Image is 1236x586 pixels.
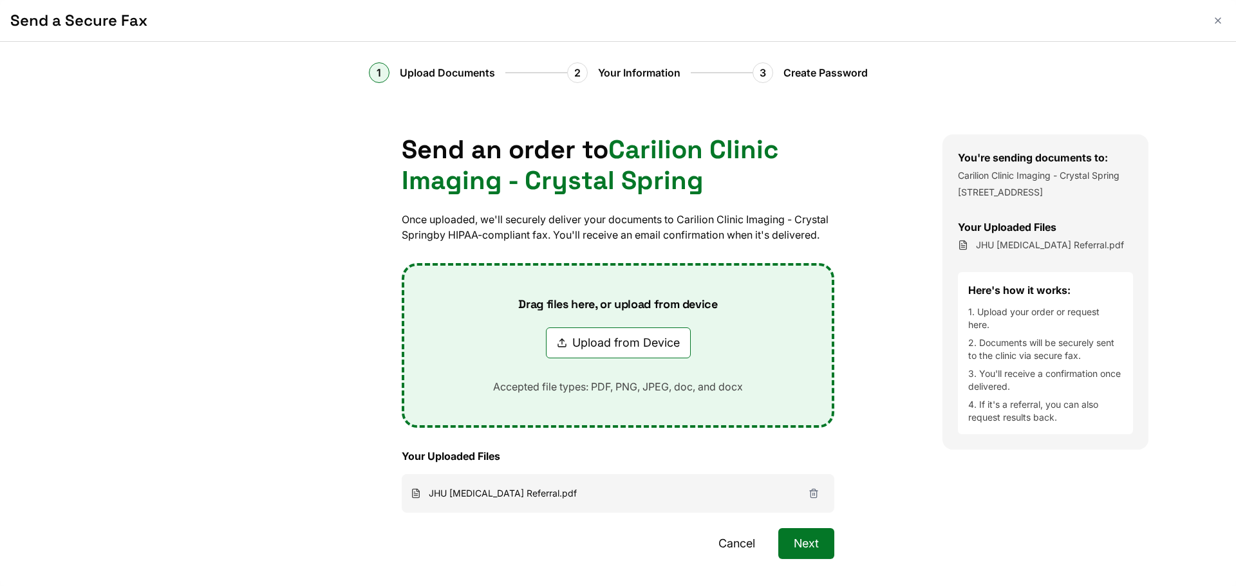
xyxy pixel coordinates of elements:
h3: You're sending documents to: [958,150,1133,165]
div: 1 [369,62,389,83]
h3: Your Uploaded Files [402,448,834,464]
span: Upload Documents [400,65,495,80]
li: 1. Upload your order or request here. [968,306,1123,331]
button: Next [778,528,834,559]
li: 3. You'll receive a confirmation once delivered. [968,367,1123,393]
button: Cancel [703,528,771,559]
button: Upload from Device [546,327,691,358]
li: 2. Documents will be securely sent to the clinic via secure fax. [968,336,1123,362]
h1: Send an order to [402,134,834,196]
h3: Your Uploaded Files [958,219,1133,235]
p: Carilion Clinic Imaging - Crystal Spring [958,169,1133,182]
div: 3 [753,62,773,83]
li: 4. If it's a referral, you can also request results back. [968,398,1123,424]
span: JHU MRI Referral.pdf [976,239,1124,252]
h4: Here's how it works: [968,282,1123,298]
span: Carilion Clinic Imaging - Crystal Spring [402,133,778,197]
p: Accepted file types: PDF, PNG, JPEG, doc, and docx [473,379,763,394]
div: 2 [567,62,588,83]
p: Drag files here, or upload from device [498,297,738,312]
button: Close [1210,13,1226,28]
span: Your Information [598,65,680,80]
span: JHU [MEDICAL_DATA] Referral.pdf [429,487,577,500]
p: [STREET_ADDRESS] [958,186,1133,199]
h1: Send a Secure Fax [10,10,1200,31]
p: Once uploaded, we'll securely deliver your documents to Carilion Clinic Imaging - Crystal Spring ... [402,212,834,243]
span: Create Password [783,65,868,80]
